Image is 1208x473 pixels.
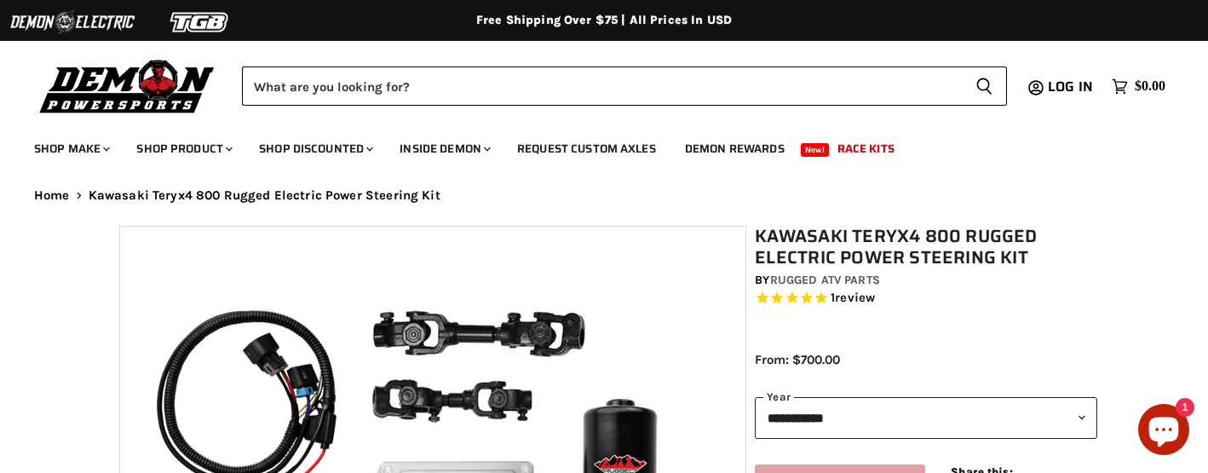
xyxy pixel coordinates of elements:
a: $0.00 [1103,74,1174,99]
span: Log in [1048,76,1093,97]
span: review [835,291,875,306]
form: Product [242,66,1007,106]
span: New! [801,143,830,157]
div: by [755,271,1096,290]
a: Shop Product [124,131,243,166]
img: Demon Powersports [34,55,221,116]
a: Inside Demon [387,131,501,166]
span: From: $700.00 [755,352,840,367]
a: Shop Make [21,131,120,166]
a: Rugged ATV Parts [770,273,880,287]
select: year [755,397,1096,439]
span: Rated 5.0 out of 5 stars 1 reviews [755,290,1096,308]
a: Shop Discounted [246,131,383,166]
h1: Kawasaki Teryx4 800 Rugged Electric Power Steering Kit [755,226,1096,268]
img: Demon Electric Logo 2 [9,6,136,38]
span: $0.00 [1135,78,1165,95]
input: Search [242,66,962,106]
a: Request Custom Axles [504,131,669,166]
img: TGB Logo 2 [136,6,264,38]
span: Kawasaki Teryx4 800 Rugged Electric Power Steering Kit [89,188,440,203]
ul: Main menu [21,124,1161,166]
a: Log in [1040,79,1103,95]
span: 1 reviews [831,291,875,306]
a: Home [34,188,70,203]
button: Search [962,66,1007,106]
a: Race Kits [825,131,907,166]
a: Demon Rewards [672,131,797,166]
inbox-online-store-chat: Shopify online store chat [1133,404,1194,459]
